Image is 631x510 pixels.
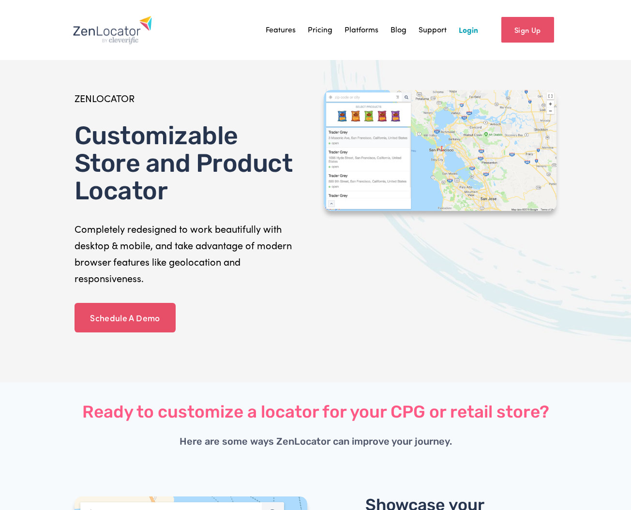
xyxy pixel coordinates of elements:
a: Schedule A Demo [75,303,176,333]
a: Platforms [345,23,378,37]
img: Zenlocator [73,15,152,45]
span: Customizable Store and Product Locator [75,120,298,206]
p: Completely redesigned to work beautifully with desktop & mobile, and take advantage of modern bro... [75,221,307,286]
a: Sign Up [501,17,554,43]
a: Features [266,23,296,37]
span: Here are some ways ZenLocator can improve your journey. [180,435,452,447]
a: Pricing [308,23,332,37]
a: Login [459,23,478,37]
a: Support [419,23,447,37]
p: ZENLOCATOR [75,90,307,106]
span: Ready to customize a locator for your CPG or retail store? [82,402,549,422]
a: Blog [391,23,406,37]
